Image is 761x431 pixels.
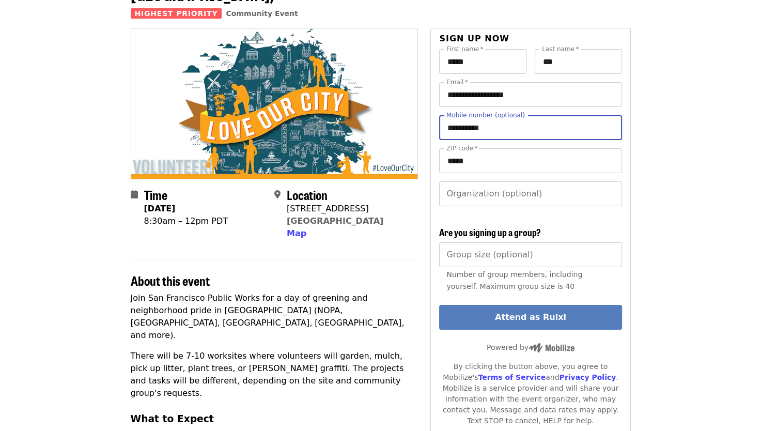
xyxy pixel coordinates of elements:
img: Powered by Mobilize [529,343,574,352]
label: Email [446,79,468,85]
span: Powered by [487,343,574,351]
button: Map [287,227,306,240]
a: Terms of Service [478,373,546,381]
a: Community Event [226,9,298,18]
label: ZIP code [446,145,477,151]
img: D2 Neighborhood Beautification Day (Russian Hill / Fillmore) organized by SF Public Works [131,28,418,178]
strong: [DATE] [144,204,176,213]
input: [object Object] [439,242,622,267]
span: Sign up now [439,34,509,43]
label: Last name [542,46,579,52]
input: Email [439,82,622,107]
input: First name [439,49,526,74]
i: calendar icon [131,190,138,199]
span: Location [287,186,328,204]
span: About this event [131,271,210,289]
span: Number of group members, including yourself. Maximum group size is 40 [446,270,582,290]
div: [STREET_ADDRESS] [287,203,383,215]
button: Attend as Ruixi [439,305,622,330]
div: By clicking the button above, you agree to Mobilize's and . Mobilize is a service provider and wi... [439,361,622,426]
label: Mobile number (optional) [446,112,525,118]
input: Organization (optional) [439,181,622,206]
p: There will be 7-10 worksites where volunteers will garden, mulch, pick up litter, plant trees, or... [131,350,418,399]
h3: What to Expect [131,412,418,426]
a: [GEOGRAPHIC_DATA] [287,216,383,226]
a: Privacy Policy [559,373,616,381]
div: 8:30am – 12pm PDT [144,215,228,227]
input: Last name [535,49,622,74]
span: Highest Priority [131,8,222,19]
input: ZIP code [439,148,622,173]
label: First name [446,46,484,52]
i: map-marker-alt icon [274,190,281,199]
p: Join San Francisco Public Works for a day of greening and neighborhood pride in [GEOGRAPHIC_DATA]... [131,292,418,342]
span: Map [287,228,306,238]
span: Are you signing up a group? [439,225,541,239]
input: Mobile number (optional) [439,115,622,140]
span: Time [144,186,167,204]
